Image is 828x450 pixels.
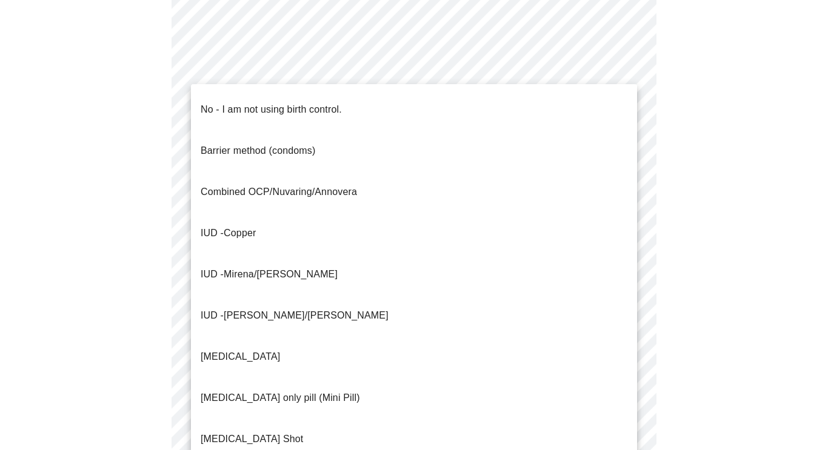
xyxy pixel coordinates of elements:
p: No - I am not using birth control. [201,102,342,117]
p: [MEDICAL_DATA] [201,349,280,364]
p: IUD - [201,267,338,282]
span: IUD - [201,310,224,320]
p: [PERSON_NAME]/[PERSON_NAME] [201,308,389,323]
p: [MEDICAL_DATA] only pill (Mini Pill) [201,391,360,405]
p: Combined OCP/Nuvaring/Annovera [201,185,357,199]
span: Mirena/[PERSON_NAME] [224,269,338,279]
p: Copper [201,226,256,240]
p: Barrier method (condoms) [201,144,315,158]
span: IUD - [201,228,224,238]
p: [MEDICAL_DATA] Shot [201,432,303,446]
